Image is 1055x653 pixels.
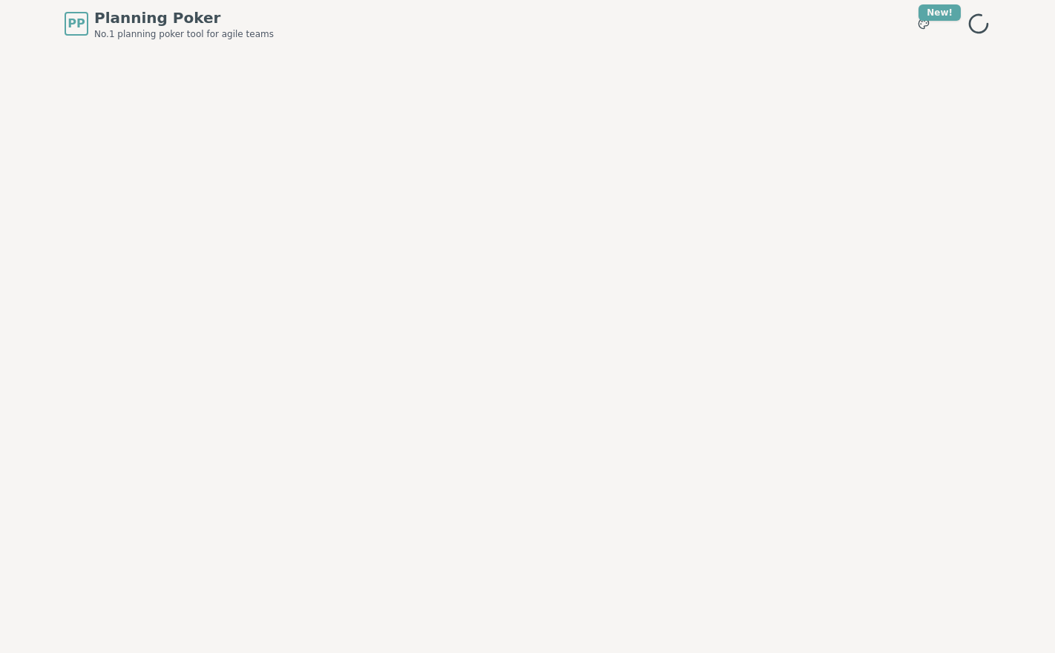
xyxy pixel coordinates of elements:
button: New! [910,10,937,37]
span: Planning Poker [94,7,274,28]
a: PPPlanning PokerNo.1 planning poker tool for agile teams [65,7,274,40]
span: PP [68,15,85,33]
div: New! [918,4,961,21]
span: No.1 planning poker tool for agile teams [94,28,274,40]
